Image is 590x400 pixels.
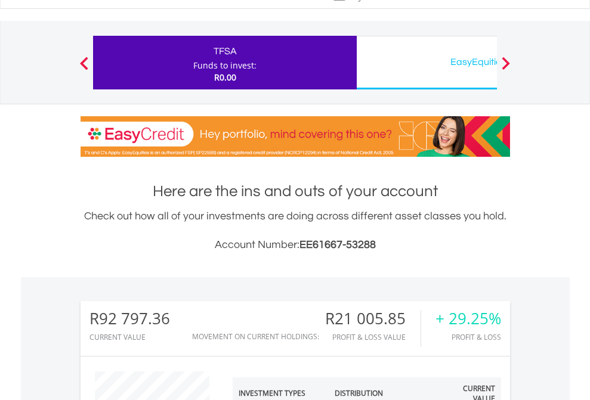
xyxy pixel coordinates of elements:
h1: Here are the ins and outs of your account [81,181,510,202]
div: Distribution [335,388,383,398]
div: TFSA [100,43,350,60]
div: Profit & Loss [435,333,501,341]
div: Check out how all of your investments are doing across different asset classes you hold. [81,208,510,253]
h3: Account Number: [81,237,510,253]
button: Next [494,63,518,75]
img: EasyCredit Promotion Banner [81,116,510,157]
span: EE61667-53288 [299,239,376,250]
span: R0.00 [214,72,236,83]
div: + 29.25% [435,310,501,327]
div: R92 797.36 [89,310,170,327]
div: Profit & Loss Value [325,333,421,341]
div: Funds to invest: [193,60,257,72]
div: Movement on Current Holdings: [192,333,319,340]
div: CURRENT VALUE [89,333,170,341]
button: Previous [72,63,96,75]
div: R21 005.85 [325,310,421,327]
